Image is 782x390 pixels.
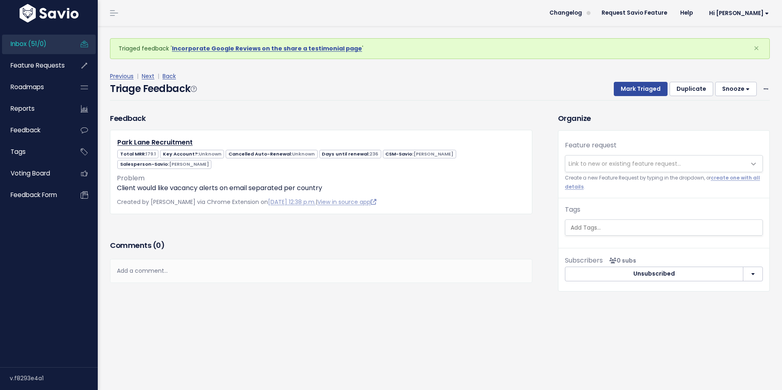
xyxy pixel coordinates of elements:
[569,160,681,168] span: Link to new or existing feature request...
[11,191,57,199] span: Feedback form
[317,198,376,206] a: View in source app
[11,147,26,156] span: Tags
[268,198,316,206] a: [DATE] 12:38 p.m.
[110,72,134,80] a: Previous
[2,78,68,96] a: Roadmaps
[110,259,532,283] div: Add a comment...
[117,160,211,169] span: Salesperson-Savio:
[18,4,81,22] img: logo-white.9d6f32f41409.svg
[2,35,68,53] a: Inbox (51/0)
[753,42,759,55] span: ×
[110,81,196,96] h4: Triage Feedback
[135,72,140,80] span: |
[715,82,757,96] button: Snooze
[117,173,145,183] span: Problem
[11,39,46,48] span: Inbox (51/0)
[2,186,68,204] a: Feedback form
[226,150,317,158] span: Cancelled Auto-Renewal:
[110,38,770,59] div: Triaged feedback ' '
[413,151,453,157] span: [PERSON_NAME]
[565,174,763,191] small: Create a new Feature Request by typing in the dropdown, or .
[606,256,636,265] span: <p><strong>Subscribers</strong><br><br> No subscribers yet<br> </p>
[160,150,224,158] span: Key Account?:
[146,151,156,157] span: 179.1
[11,169,50,177] span: Voting Board
[565,175,760,190] a: create one with all details
[745,39,767,58] button: Close
[319,150,381,158] span: Days until renewal:
[117,183,525,193] p: Client would like vacancy alerts on email separated per country
[2,164,68,183] a: Voting Board
[595,7,674,19] a: Request Savio Feature
[2,56,68,75] a: Feature Requests
[169,161,209,167] span: [PERSON_NAME]
[699,7,775,20] a: Hi [PERSON_NAME]
[383,150,456,158] span: CSM-Savio:
[117,138,193,147] a: Park Lane Recruitment
[10,368,98,389] div: v.f8293e4a1
[2,142,68,161] a: Tags
[117,198,376,206] span: Created by [PERSON_NAME] via Chrome Extension on |
[369,151,378,157] span: 236
[11,126,40,134] span: Feedback
[565,256,603,265] span: Subscribers
[156,72,161,80] span: |
[11,61,65,70] span: Feature Requests
[558,113,770,124] h3: Organize
[2,121,68,140] a: Feedback
[11,83,44,91] span: Roadmaps
[565,140,617,150] label: Feature request
[110,240,532,251] h3: Comments ( )
[199,151,222,157] span: Unknown
[565,205,580,215] label: Tags
[549,10,582,16] span: Changelog
[670,82,713,96] button: Duplicate
[709,10,769,16] span: Hi [PERSON_NAME]
[614,82,668,96] button: Mark Triaged
[156,240,161,250] span: 0
[565,267,743,281] button: Unsubscribed
[110,113,145,124] h3: Feedback
[163,72,176,80] a: Back
[117,150,158,158] span: Total MRR:
[142,72,154,80] a: Next
[674,7,699,19] a: Help
[567,223,762,232] input: Add Tags...
[11,104,35,113] span: Reports
[292,151,315,157] span: Unknown
[172,44,362,53] a: Incorporate Google Reviews on the share a testimonial page
[2,99,68,118] a: Reports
